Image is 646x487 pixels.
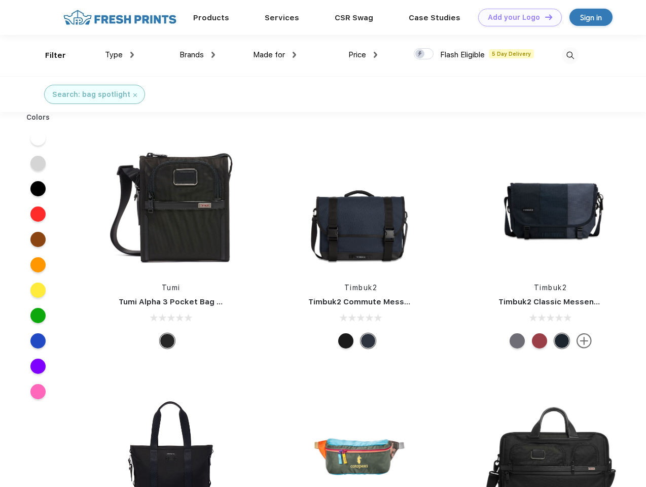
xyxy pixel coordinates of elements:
img: func=resize&h=266 [103,137,238,272]
div: Eco Army Pop [510,333,525,349]
a: Sign in [569,9,613,26]
a: Timbuk2 [534,284,567,292]
span: 5 Day Delivery [489,49,534,58]
div: Eco Bookish [532,333,547,349]
img: fo%20logo%202.webp [60,9,180,26]
span: Price [348,50,366,59]
div: Colors [19,112,58,123]
div: Eco Black [338,333,353,349]
span: Flash Eligible [440,50,485,59]
img: dropdown.png [374,52,377,58]
div: Black [160,333,175,349]
span: Type [105,50,123,59]
a: Tumi [162,284,181,292]
a: Products [193,13,229,22]
img: DT [545,14,552,20]
a: Tumi Alpha 3 Pocket Bag Small [119,297,237,306]
img: func=resize&h=266 [483,137,618,272]
img: dropdown.png [130,52,134,58]
div: Add your Logo [488,13,540,22]
a: Timbuk2 [344,284,378,292]
img: more.svg [577,333,592,349]
img: dropdown.png [211,52,215,58]
div: Eco Nautical [361,333,376,349]
span: Made for [253,50,285,59]
div: Filter [45,50,66,61]
div: Eco Monsoon [554,333,569,349]
img: filter_cancel.svg [133,93,137,97]
div: Search: bag spotlight [52,89,130,100]
img: func=resize&h=266 [293,137,428,272]
img: dropdown.png [293,52,296,58]
a: Timbuk2 Classic Messenger Bag [498,297,624,306]
span: Brands [180,50,204,59]
a: Timbuk2 Commute Messenger Bag [308,297,444,306]
div: Sign in [580,12,602,23]
img: desktop_search.svg [562,47,579,64]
